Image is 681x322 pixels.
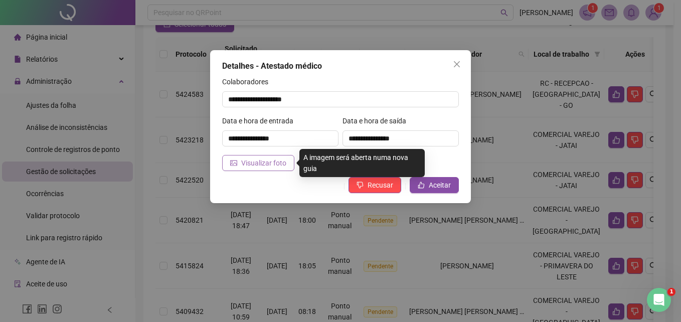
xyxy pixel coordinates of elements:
[429,180,451,191] span: Aceitar
[241,157,286,169] span: Visualizar foto
[299,149,425,177] div: A imagem será aberta numa nova guia
[357,182,364,189] span: dislike
[449,56,465,72] button: Close
[222,76,275,87] label: Colaboradores
[410,177,459,193] button: Aceitar
[222,60,459,72] div: Detalhes - Atestado médico
[453,60,461,68] span: close
[230,159,237,167] span: picture
[418,182,425,189] span: like
[222,155,294,171] button: Visualizar foto
[343,115,413,126] label: Data e hora de saída
[368,180,393,191] span: Recusar
[349,177,401,193] button: Recusar
[647,288,671,312] iframe: Intercom live chat
[667,288,675,296] span: 1
[222,115,300,126] label: Data e hora de entrada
